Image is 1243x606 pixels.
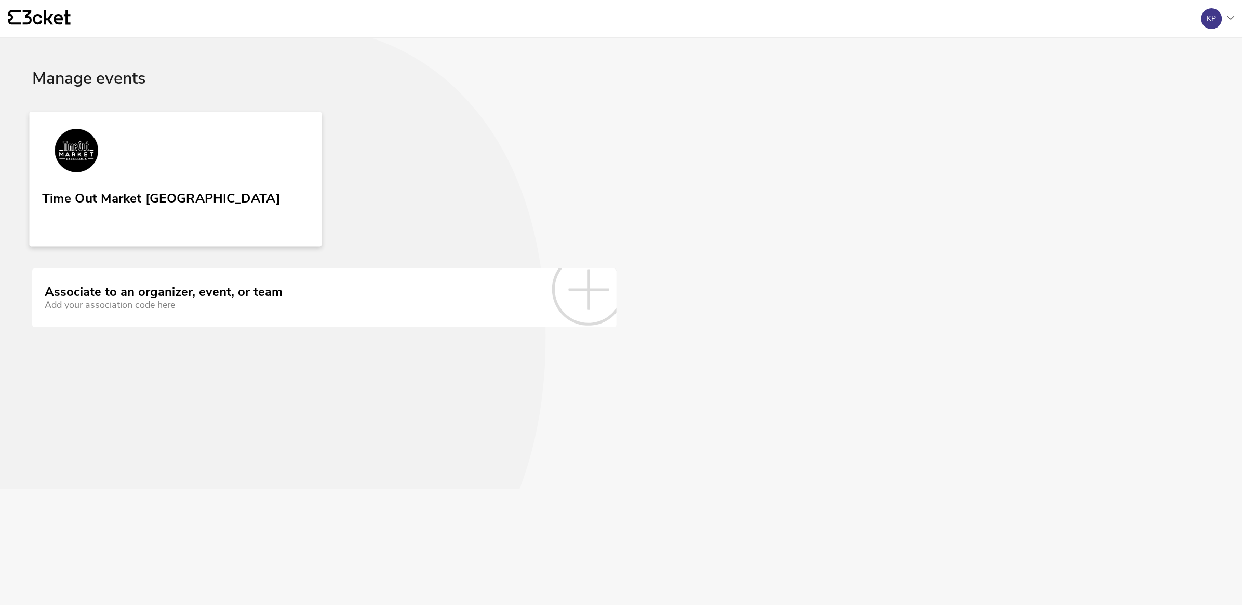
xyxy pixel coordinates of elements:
[42,187,280,206] div: Time Out Market [GEOGRAPHIC_DATA]
[8,10,71,28] a: {' '}
[8,10,21,25] g: {' '}
[42,129,111,177] img: Time Out Market Barcelona
[45,285,283,300] div: Associate to an organizer, event, or team
[1207,15,1217,23] div: KP
[45,300,283,311] div: Add your association code here
[32,268,617,327] a: Associate to an organizer, event, or team Add your association code here
[32,69,1211,113] div: Manage events
[29,112,322,246] a: Time Out Market Barcelona Time Out Market [GEOGRAPHIC_DATA]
